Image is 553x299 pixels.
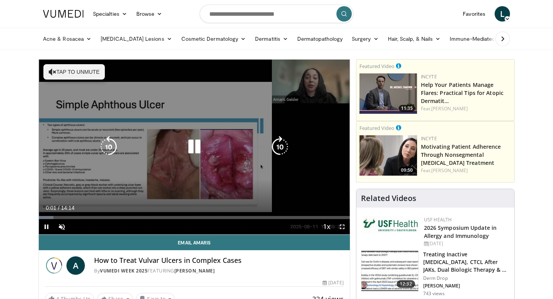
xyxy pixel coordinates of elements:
[94,267,344,274] div: By FEATURING
[132,6,167,22] a: Browse
[458,6,490,22] a: Favorites
[423,283,510,289] p: [PERSON_NAME]
[88,6,132,22] a: Specialties
[424,240,508,247] div: [DATE]
[347,31,383,47] a: Surgery
[96,31,177,47] a: [MEDICAL_DATA] Lesions
[177,31,250,47] a: Cosmetic Dermatology
[431,167,468,174] a: [PERSON_NAME]
[399,167,415,174] span: 09:50
[361,251,418,291] img: d738f5e2-ce1c-4c0d-8602-57100888be5a.150x105_q85_crop-smart_upscale.jpg
[421,135,437,142] a: Incyte
[61,205,75,211] span: 14:14
[421,73,437,80] a: Incyte
[359,63,394,70] small: Featured Video
[423,251,510,274] h3: Treating Inactive [MEDICAL_DATA], CTCL After JAKs, Dual Biologic Therapy & …
[361,194,416,203] h4: Related Videos
[319,219,334,234] button: Playback Rate
[174,267,215,274] a: [PERSON_NAME]
[359,135,417,176] a: 09:50
[54,219,70,234] button: Unmute
[445,31,507,47] a: Immune-Mediated
[424,216,452,223] a: USF Health
[43,10,84,18] img: VuMedi Logo
[383,31,445,47] a: Hair, Scalp, & Nails
[39,216,350,219] div: Progress Bar
[421,81,503,105] a: Help Your Patients Manage Flares: Practical Tips for Atopic Dermatit…
[58,205,60,211] span: /
[495,6,510,22] a: L
[100,267,147,274] a: Vumedi Week 2025
[359,125,394,131] small: Featured Video
[39,219,54,234] button: Pause
[334,219,350,234] button: Fullscreen
[46,205,56,211] span: 0:01
[421,167,511,174] div: Feat.
[293,31,347,47] a: Dermatopathology
[38,31,96,47] a: Acne & Rosacea
[359,135,417,176] img: 39505ded-af48-40a4-bb84-dee7792dcfd5.png.150x105_q85_crop-smart_upscale.jpg
[361,251,510,297] a: 12:32 Treating Inactive [MEDICAL_DATA], CTCL After JAKs, Dual Biologic Therapy & … Derm Drop [PER...
[423,291,445,297] p: 743 views
[45,256,63,275] img: Vumedi Week 2025
[399,105,415,112] span: 11:35
[66,256,85,275] a: A
[250,31,293,47] a: Dermatitis
[421,105,511,112] div: Feat.
[359,73,417,114] img: 601112bd-de26-4187-b266-f7c9c3587f14.png.150x105_q85_crop-smart_upscale.jpg
[359,73,417,114] a: 11:35
[323,279,343,286] div: [DATE]
[423,275,510,281] p: Derm Drop
[200,5,353,23] input: Search topics, interventions
[94,256,344,265] h4: How to Treat Vulvar Ulcers in Complex Cases
[424,224,497,239] a: 2026 Symposium Update in Allergy and Immunology
[39,60,350,235] video-js: Video Player
[431,105,468,112] a: [PERSON_NAME]
[363,216,420,233] img: 6ba8804a-8538-4002-95e7-a8f8012d4a11.png.150x105_q85_autocrop_double_scale_upscale_version-0.2.jpg
[421,143,501,166] a: Motivating Patient Adherence Through Nonsegmental [MEDICAL_DATA] Treatment
[39,235,350,250] a: Email Amaris
[43,64,105,80] button: Tap to unmute
[397,280,415,288] span: 12:32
